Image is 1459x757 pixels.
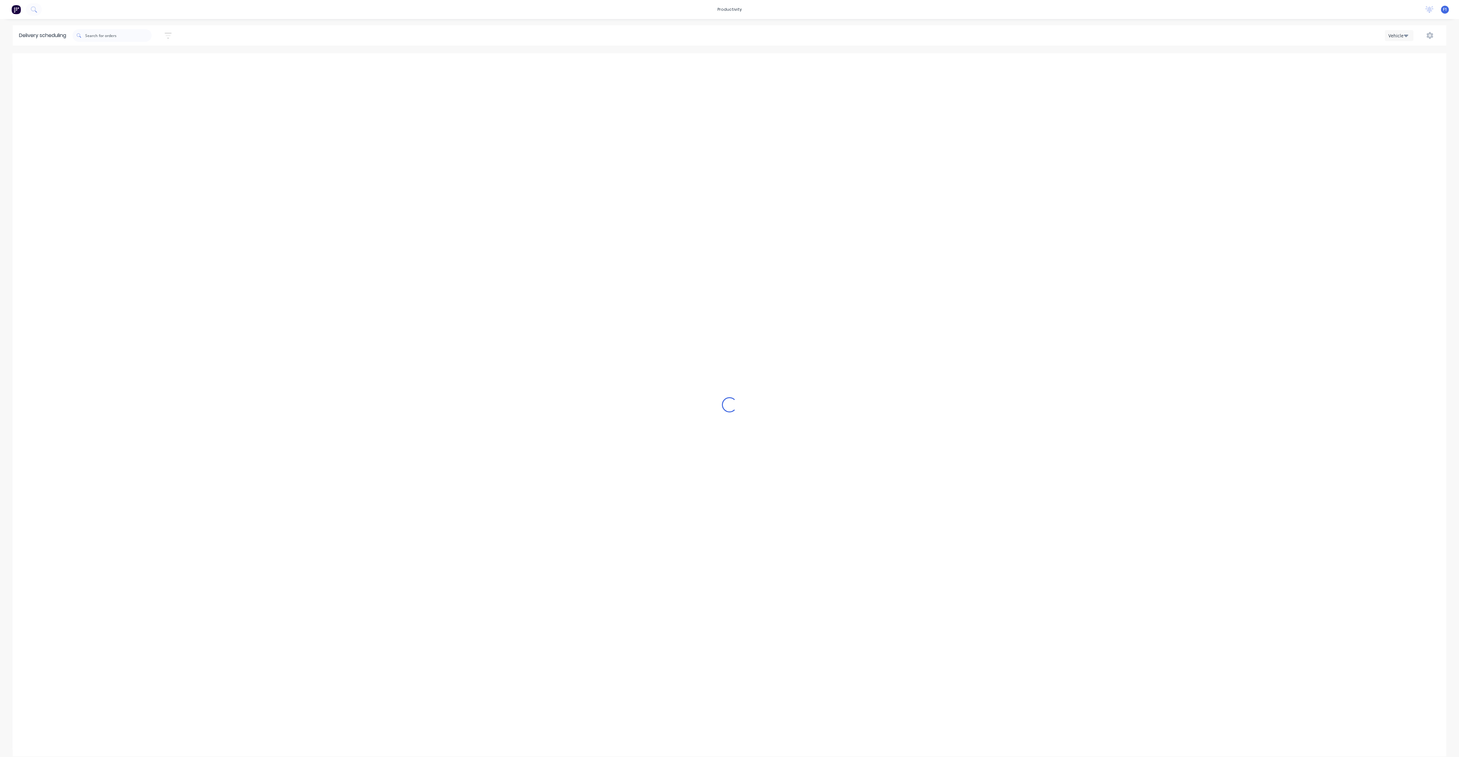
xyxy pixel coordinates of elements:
[1388,32,1407,39] div: Vehicle
[11,5,21,14] img: Factory
[1385,30,1413,41] button: Vehicle
[85,29,152,42] input: Search for orders
[1443,7,1447,12] span: F1
[714,5,745,14] div: productivity
[13,25,73,46] div: Delivery scheduling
